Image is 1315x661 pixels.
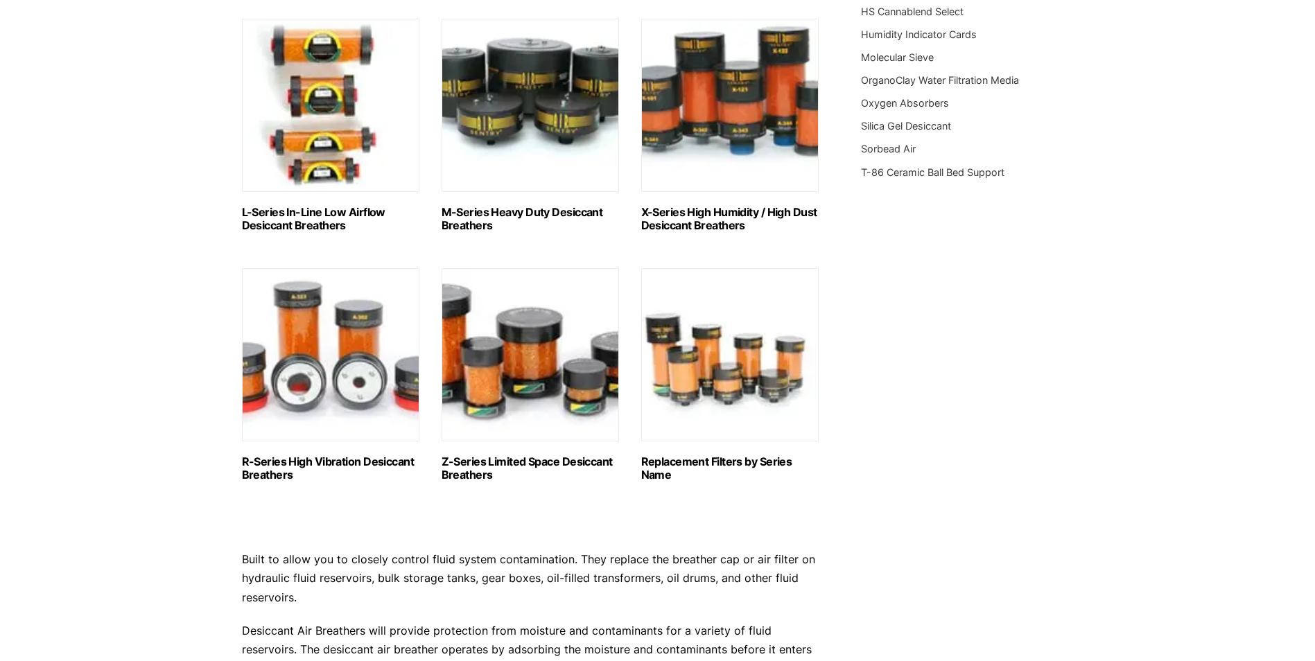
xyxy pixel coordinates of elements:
img: X-Series High Humidity / High Dust Desiccant Breathers [641,19,819,192]
h2: Replacement Filters by Series Name [641,455,819,482]
h2: M-Series Heavy Duty Desiccant Breathers [442,206,619,232]
img: R-Series High Vibration Desiccant Breathers [242,268,419,441]
h2: Z-Series Limited Space Desiccant Breathers [442,455,619,482]
a: Visit product category R-Series High Vibration Desiccant Breathers [242,268,419,482]
img: M-Series Heavy Duty Desiccant Breathers [442,19,619,192]
img: Replacement Filters by Series Name [641,268,819,441]
h2: L-Series In-Line Low Airflow Desiccant Breathers [242,206,419,232]
h2: R-Series High Vibration Desiccant Breathers [242,455,419,482]
a: Silica Gel Desiccant [861,120,951,132]
a: Visit product category Z-Series Limited Space Desiccant Breathers [442,268,619,482]
a: Visit product category Replacement Filters by Series Name [641,268,819,482]
img: L-Series In-Line Low Airflow Desiccant Breathers [242,19,419,192]
a: Visit product category M-Series Heavy Duty Desiccant Breathers [442,19,619,232]
a: Oxygen Absorbers [861,97,949,109]
a: Molecular Sieve [861,51,934,63]
p: Built to allow you to closely control fluid system contamination. They replace the breather cap o... [242,550,820,607]
a: Visit product category X-Series High Humidity / High Dust Desiccant Breathers [641,19,819,232]
a: Sorbead Air [861,143,916,155]
a: HS Cannablend Select [861,6,964,17]
a: T-86 Ceramic Ball Bed Support [861,166,1004,178]
img: Z-Series Limited Space Desiccant Breathers [442,268,619,441]
a: Visit product category L-Series In-Line Low Airflow Desiccant Breathers [242,19,419,232]
a: Humidity Indicator Cards [861,28,977,40]
h2: X-Series High Humidity / High Dust Desiccant Breathers [641,206,819,232]
a: OrganoClay Water Filtration Media [861,74,1019,86]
